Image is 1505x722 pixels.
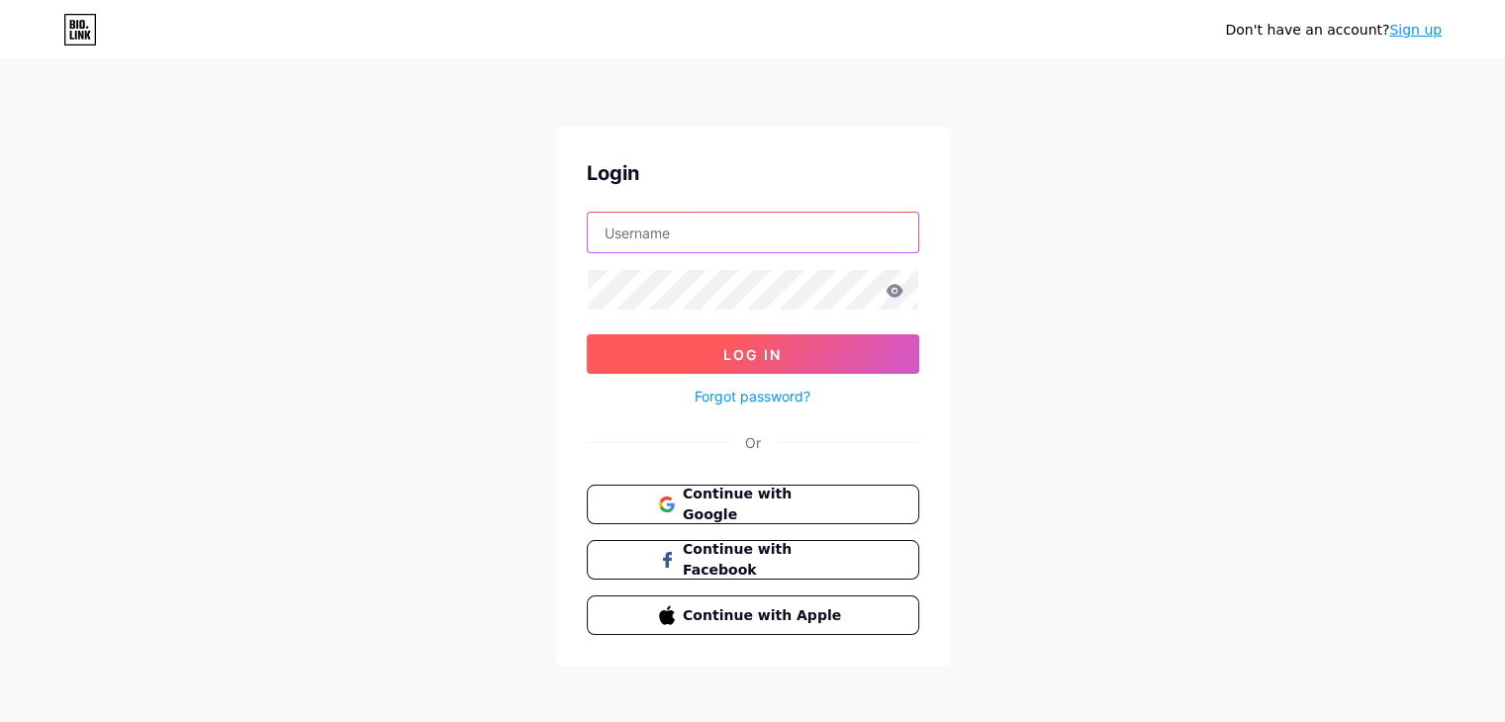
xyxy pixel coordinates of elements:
[587,158,919,188] div: Login
[1389,22,1442,38] a: Sign up
[745,432,761,453] div: Or
[587,540,919,580] button: Continue with Facebook
[587,334,919,374] button: Log In
[683,484,846,525] span: Continue with Google
[723,346,782,363] span: Log In
[695,386,810,406] a: Forgot password?
[588,213,918,252] input: Username
[683,605,846,626] span: Continue with Apple
[683,539,846,581] span: Continue with Facebook
[587,485,919,524] button: Continue with Google
[587,595,919,635] button: Continue with Apple
[1225,20,1442,41] div: Don't have an account?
